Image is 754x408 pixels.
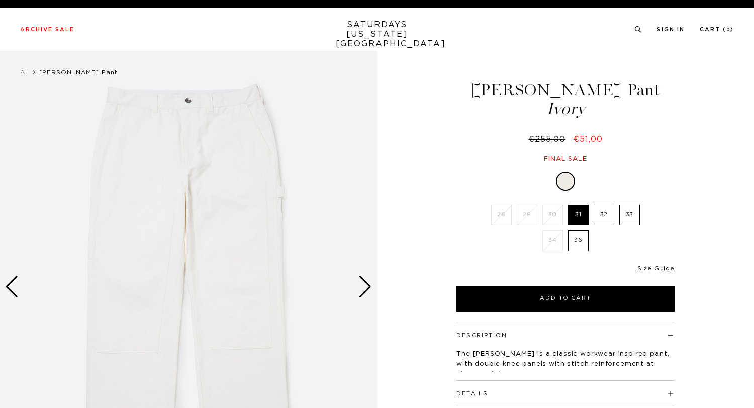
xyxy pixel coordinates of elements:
[456,349,675,379] p: The [PERSON_NAME] is a classic workwear inspired pant, with double knee panels with stitch reinfo...
[455,155,676,164] div: Final sale
[20,69,29,75] a: All
[336,20,419,49] a: SATURDAYS[US_STATE][GEOGRAPHIC_DATA]
[455,101,676,117] span: Ivory
[455,81,676,117] h1: [PERSON_NAME] Pant
[619,205,640,225] label: 33
[700,27,734,32] a: Cart (0)
[637,265,675,271] a: Size Guide
[568,230,589,251] label: 36
[5,276,19,298] div: Previous slide
[568,205,589,225] label: 31
[528,135,570,143] del: €255,00
[39,69,118,75] span: [PERSON_NAME] Pant
[573,135,603,143] span: €51,00
[726,28,730,32] small: 0
[456,391,488,396] button: Details
[20,27,74,32] a: Archive Sale
[456,333,507,338] button: Description
[456,286,675,312] button: Add to Cart
[594,205,614,225] label: 32
[657,27,685,32] a: Sign In
[358,276,372,298] div: Next slide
